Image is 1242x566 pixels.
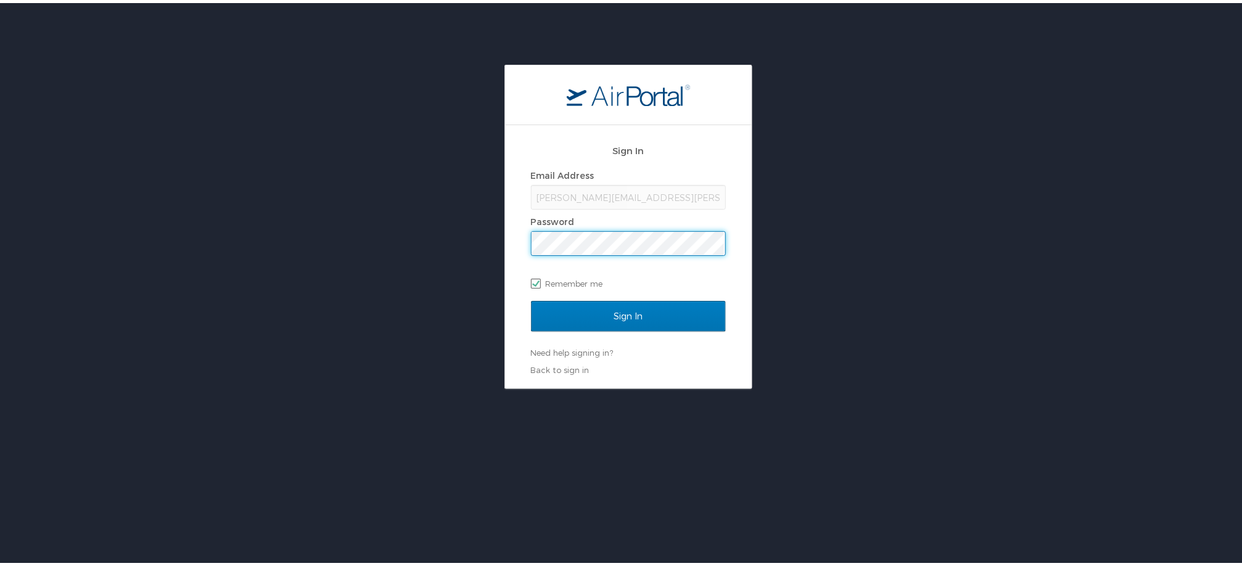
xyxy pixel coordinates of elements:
label: Password [531,213,575,224]
h2: Sign In [531,141,726,155]
img: logo [567,81,690,103]
a: Need help signing in? [531,345,614,355]
label: Remember me [531,271,726,290]
input: Sign In [531,298,726,329]
label: Email Address [531,167,594,178]
a: Back to sign in [531,362,590,372]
